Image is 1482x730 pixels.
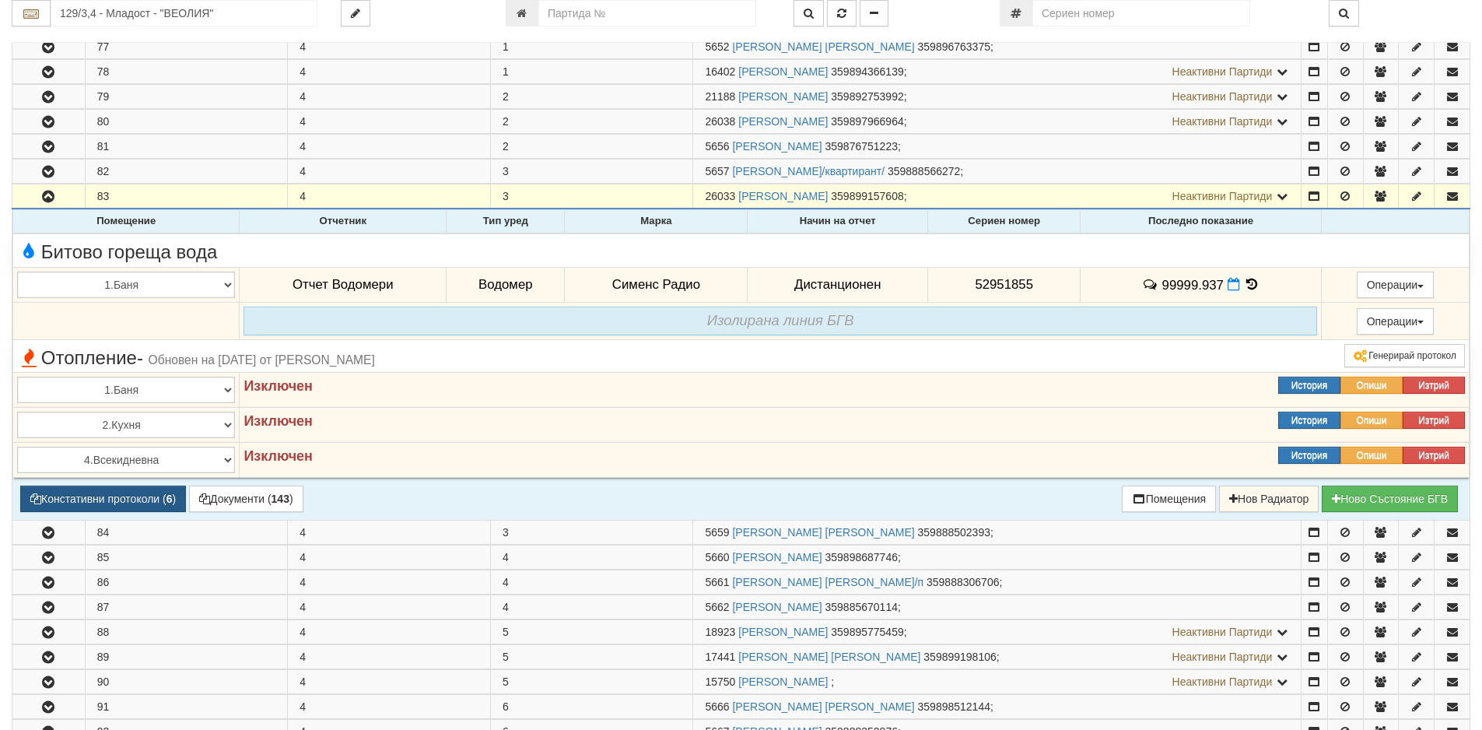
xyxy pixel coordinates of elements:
span: 2 [503,115,509,128]
button: Документи (143) [189,486,303,512]
span: Партида № [705,651,735,663]
th: Марка [565,210,748,233]
span: 4 [503,551,509,563]
span: 99999.937 [1162,277,1224,292]
b: 6 [166,493,173,505]
span: 2 [503,90,509,103]
td: ; [693,85,1302,109]
td: 4 [288,570,491,595]
b: 143 [272,493,289,505]
td: 4 [288,160,491,184]
button: Нов Радиатор [1219,486,1319,512]
span: 359888306706 [927,576,999,588]
span: 359898687746 [825,551,898,563]
td: 80 [85,110,288,134]
td: ; [693,160,1302,184]
span: Партида № [705,115,735,128]
th: Помещение [13,210,240,233]
span: 3 [503,165,509,177]
td: 78 [85,60,288,84]
th: Отчетник [240,210,447,233]
a: [PERSON_NAME] [738,190,828,202]
span: 359876751223 [825,140,898,153]
span: Партида № [705,626,735,638]
span: Партида № [705,140,729,153]
td: ; [693,620,1302,644]
td: 77 [85,35,288,59]
a: [PERSON_NAME] [732,601,822,613]
td: 4 [288,85,491,109]
span: 359896763375 [918,40,990,53]
span: Неактивни Партиди [1172,626,1273,638]
button: Констативни протоколи (6) [20,486,186,512]
span: 3 [503,190,509,202]
button: Опиши [1340,377,1403,394]
span: Партида № [705,601,729,613]
td: 89 [85,645,288,669]
td: 88 [85,620,288,644]
strong: Изключен [243,448,313,464]
td: 91 [85,695,288,719]
button: История [1278,447,1340,464]
td: ; [693,695,1302,719]
a: [PERSON_NAME] [738,115,828,128]
th: Тип уред [447,210,565,233]
span: Партида № [705,40,729,53]
td: 4 [288,60,491,84]
td: ; [693,35,1302,59]
td: ; [693,546,1302,570]
td: ; [693,521,1302,545]
span: 359892753992 [831,90,903,103]
span: 359888502393 [918,526,990,539]
i: Нов Отчет към 29/08/2025 [1228,278,1240,291]
a: [PERSON_NAME] [738,676,828,688]
span: История на показанията [1243,277,1260,292]
strong: Изключен [243,378,313,394]
td: 4 [288,521,491,545]
th: Начин на отчет [748,210,928,233]
td: 84 [85,521,288,545]
td: 4 [288,695,491,719]
td: Водомер [447,267,565,303]
span: 5 [503,676,509,688]
span: Партида № [705,90,735,103]
span: 2 [503,140,509,153]
button: Новo Състояние БГВ [1322,486,1458,512]
a: [PERSON_NAME] [738,65,828,78]
strong: Изключен [243,413,313,429]
a: [PERSON_NAME] [PERSON_NAME]/п [732,576,923,588]
td: 81 [85,135,288,159]
span: История на забележките [1141,277,1161,292]
td: Сименс Радио [565,267,748,303]
span: 359888566272 [888,165,960,177]
td: ; [693,135,1302,159]
td: ; [693,60,1302,84]
span: 5 [503,651,509,663]
button: Операции [1357,272,1435,298]
td: 4 [288,135,491,159]
button: Помещения [1122,486,1217,512]
button: Генерирай протокол [1344,344,1465,367]
span: Неактивни Партиди [1172,115,1273,128]
span: - [137,347,143,368]
a: [PERSON_NAME] [PERSON_NAME] [732,40,914,53]
td: ; [693,110,1302,134]
span: 4 [503,576,509,588]
a: [PERSON_NAME] [PERSON_NAME] [732,526,914,539]
span: 359898512144 [918,700,990,713]
td: 4 [288,645,491,669]
span: 1 [503,65,509,78]
span: Отчет Водомери [293,277,393,292]
span: 359885670114 [825,601,898,613]
a: [PERSON_NAME] [732,140,822,153]
span: 52951855 [975,277,1033,292]
a: [PERSON_NAME]/квартирант/ [732,165,885,177]
th: Последно показание [1081,210,1321,233]
td: 82 [85,160,288,184]
td: 90 [85,670,288,694]
span: 359897966964 [831,115,903,128]
span: 359899157608 [831,190,903,202]
button: Изтрий [1403,377,1465,394]
span: 359899198106 [923,651,996,663]
td: ; [693,570,1302,595]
